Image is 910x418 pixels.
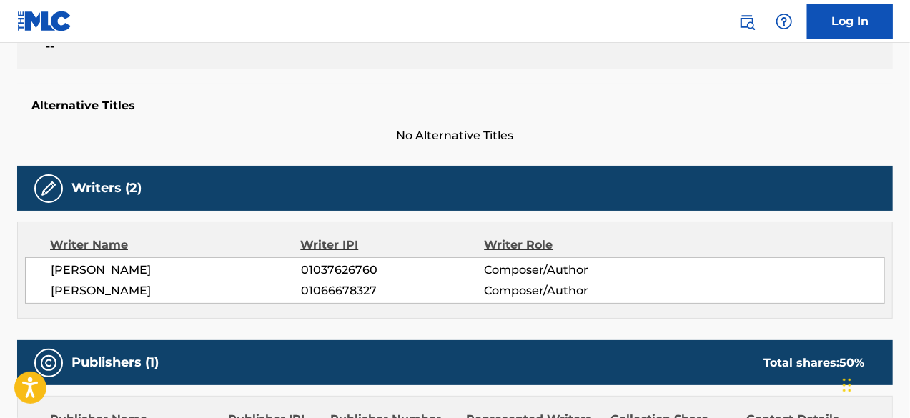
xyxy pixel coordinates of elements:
[484,237,651,254] div: Writer Role
[31,99,879,113] h5: Alternative Titles
[484,282,651,299] span: Composer/Author
[733,7,761,36] a: Public Search
[843,364,851,407] div: Drag
[738,13,756,30] img: search
[839,349,910,418] iframe: Chat Widget
[46,38,254,55] span: --
[71,354,159,371] h5: Publishers (1)
[301,282,485,299] span: 01066678327
[300,237,484,254] div: Writer IPI
[484,262,651,279] span: Composer/Author
[763,354,864,372] div: Total shares:
[51,282,301,299] span: [PERSON_NAME]
[17,127,893,144] span: No Alternative Titles
[50,237,300,254] div: Writer Name
[776,13,793,30] img: help
[807,4,893,39] a: Log In
[51,262,301,279] span: [PERSON_NAME]
[40,354,57,372] img: Publishers
[71,180,142,196] h5: Writers (2)
[301,262,485,279] span: 01037626760
[770,7,798,36] div: Help
[17,11,72,31] img: MLC Logo
[40,180,57,197] img: Writers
